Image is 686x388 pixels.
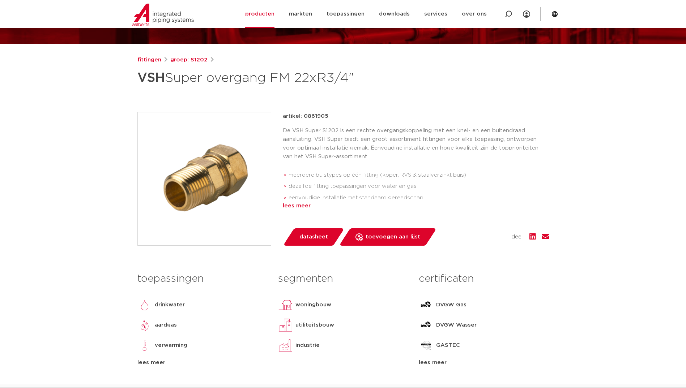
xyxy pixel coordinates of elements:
[295,301,331,309] p: woningbouw
[283,202,549,210] div: lees meer
[137,338,152,353] img: verwarming
[289,181,549,192] li: dezelfde fitting toepassingen voor water en gas
[155,341,187,350] p: verwarming
[289,192,549,204] li: eenvoudige installatie met standaard gereedschap
[511,233,524,241] span: deel:
[419,338,433,353] img: GASTEC
[283,126,549,161] p: De VSH Super S1202 is een rechte overgangskoppeling met een knel- en een buitendraad aansluiting....
[299,231,328,243] span: datasheet
[137,358,267,367] div: lees meer
[436,321,477,329] p: DVGW Wasser
[436,341,460,350] p: GASTEC
[155,301,185,309] p: drinkwater
[419,318,433,332] img: DVGW Wasser
[278,338,293,353] img: industrie
[295,341,320,350] p: industrie
[155,321,177,329] p: aardgas
[283,112,328,121] p: artikel: 0861905
[278,298,293,312] img: woningbouw
[137,318,152,332] img: aardgas
[289,169,549,181] li: meerdere buistypes op één fitting (koper, RVS & staalverzinkt buis)
[137,272,267,286] h3: toepassingen
[137,298,152,312] img: drinkwater
[138,112,271,245] img: Product Image for VSH Super overgang FM 22xR3/4"
[295,321,334,329] p: utiliteitsbouw
[170,56,208,64] a: groep: S1202
[283,228,344,246] a: datasheet
[419,298,433,312] img: DVGW Gas
[436,301,466,309] p: DVGW Gas
[137,56,161,64] a: fittingen
[137,72,165,85] strong: VSH
[419,358,549,367] div: lees meer
[419,272,549,286] h3: certificaten
[278,318,293,332] img: utiliteitsbouw
[137,67,409,89] h1: Super overgang FM 22xR3/4"
[366,231,420,243] span: toevoegen aan lijst
[278,272,408,286] h3: segmenten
